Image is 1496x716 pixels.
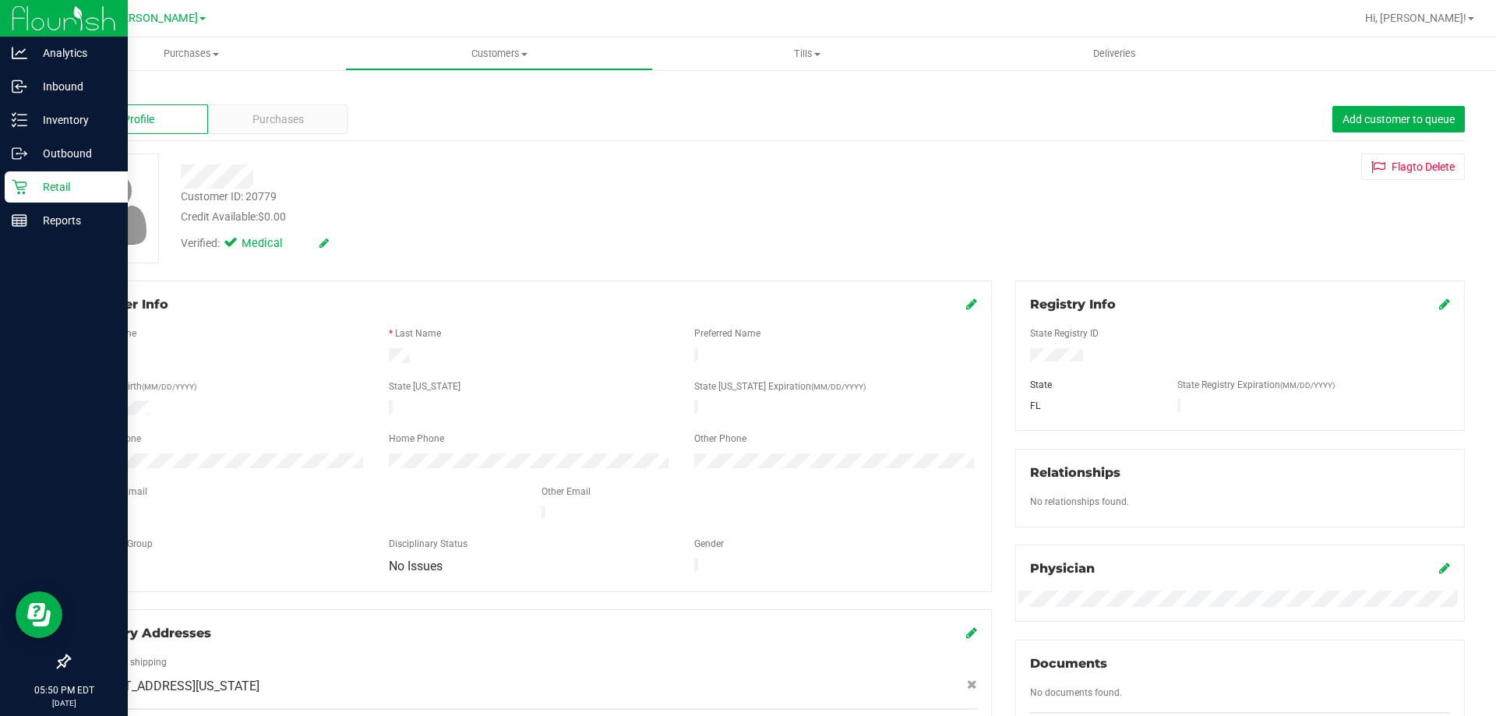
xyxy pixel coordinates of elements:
[345,37,653,70] a: Customers
[90,379,196,393] label: Date of Birth
[7,697,121,709] p: [DATE]
[961,37,1268,70] a: Deliveries
[1018,399,1166,413] div: FL
[1030,326,1099,340] label: State Registry ID
[252,111,304,128] span: Purchases
[694,432,746,446] label: Other Phone
[1030,495,1129,509] label: No relationships found.
[1280,381,1335,390] span: (MM/DD/YYYY)
[811,383,866,391] span: (MM/DD/YYYY)
[16,591,62,638] iframe: Resource center
[1030,687,1122,698] span: No documents found.
[1030,465,1120,480] span: Relationships
[83,677,259,696] span: [STREET_ADDRESS][US_STATE]
[12,45,27,61] inline-svg: Analytics
[258,210,286,223] span: $0.00
[83,626,211,640] span: Delivery Addresses
[12,213,27,228] inline-svg: Reports
[27,77,121,96] p: Inbound
[653,37,961,70] a: Tills
[654,47,960,61] span: Tills
[1072,47,1157,61] span: Deliveries
[242,235,304,252] span: Medical
[37,37,345,70] a: Purchases
[27,178,121,196] p: Retail
[1177,378,1335,392] label: State Registry Expiration
[27,144,121,163] p: Outbound
[389,559,443,573] span: No Issues
[37,47,345,61] span: Purchases
[346,47,652,61] span: Customers
[389,432,444,446] label: Home Phone
[1343,113,1455,125] span: Add customer to queue
[181,209,867,225] div: Credit Available:
[27,111,121,129] p: Inventory
[27,44,121,62] p: Analytics
[542,485,591,499] label: Other Email
[694,537,724,551] label: Gender
[1361,153,1465,180] button: Flagto Delete
[12,112,27,128] inline-svg: Inventory
[694,379,866,393] label: State [US_STATE] Expiration
[112,12,198,25] span: [PERSON_NAME]
[395,326,441,340] label: Last Name
[694,326,760,340] label: Preferred Name
[142,383,196,391] span: (MM/DD/YYYY)
[12,146,27,161] inline-svg: Outbound
[1365,12,1466,24] span: Hi, [PERSON_NAME]!
[181,189,277,205] div: Customer ID: 20779
[123,111,154,128] span: Profile
[7,683,121,697] p: 05:50 PM EDT
[389,537,467,551] label: Disciplinary Status
[1030,656,1107,671] span: Documents
[389,379,460,393] label: State [US_STATE]
[1030,561,1095,576] span: Physician
[12,79,27,94] inline-svg: Inbound
[1332,106,1465,132] button: Add customer to queue
[27,211,121,230] p: Reports
[1030,297,1116,312] span: Registry Info
[181,235,329,252] div: Verified:
[12,179,27,195] inline-svg: Retail
[1018,378,1166,392] div: State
